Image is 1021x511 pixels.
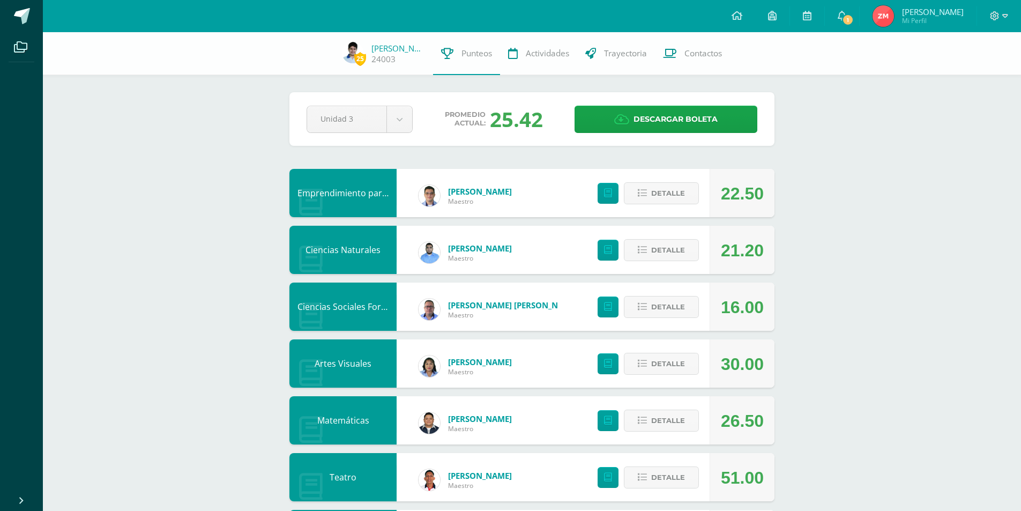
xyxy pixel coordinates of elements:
img: 056b96c7eb92c74efcfbf319b5f39aea.png [342,42,363,63]
a: Actividades [500,32,577,75]
span: Unidad 3 [321,106,373,131]
button: Detalle [624,182,699,204]
span: Maestro [448,367,512,376]
div: 30.00 [721,340,764,388]
div: 26.50 [721,397,764,445]
span: Maestro [448,310,577,320]
button: Detalle [624,466,699,488]
img: f902e38f6c2034015b0cb4cda7b0c891.png [419,356,440,377]
span: Actividades [526,48,569,59]
img: 67d5b4fbc1d12d3672e40db4a1e1e2a3.png [873,5,894,27]
img: ea7da6ec4358329a77271c763a2d9c46.png [419,469,440,491]
button: Detalle [624,353,699,375]
span: Maestro [448,254,512,263]
span: Detalle [651,354,685,374]
span: Detalle [651,297,685,317]
span: Trayectoria [604,48,647,59]
span: Detalle [651,411,685,431]
a: Trayectoria [577,32,655,75]
div: Artes Visuales [289,339,397,388]
img: d947e860bee2cfd18864362c840b1d10.png [419,412,440,434]
span: Contactos [684,48,722,59]
a: Punteos [433,32,500,75]
img: 828dc3da83d952870f0c8eb2a42c8d14.png [419,185,440,206]
a: [PERSON_NAME] [448,357,512,367]
a: [PERSON_NAME] [448,186,512,197]
span: Mi Perfil [902,16,964,25]
span: Detalle [651,183,685,203]
a: [PERSON_NAME] [448,413,512,424]
span: Maestro [448,481,512,490]
div: 51.00 [721,454,764,502]
a: Unidad 3 [307,106,412,132]
a: [PERSON_NAME] [371,43,425,54]
img: 13b0349025a0e0de4e66ee4ed905f431.png [419,299,440,320]
button: Detalle [624,410,699,432]
a: [PERSON_NAME] [448,243,512,254]
div: 22.50 [721,169,764,218]
span: 25 [354,52,366,65]
a: [PERSON_NAME] [PERSON_NAME] [448,300,577,310]
div: 25.42 [490,105,543,133]
div: Ciencias Naturales [289,226,397,274]
div: Ciencias Sociales Formación Ciudadana e Interculturalidad [289,283,397,331]
div: Teatro [289,453,397,501]
a: Descargar boleta [575,106,757,133]
span: Detalle [651,240,685,260]
span: [PERSON_NAME] [902,6,964,17]
div: Emprendimiento para la Productividad [289,169,397,217]
span: Detalle [651,468,685,487]
div: 16.00 [721,283,764,331]
span: Descargar boleta [634,106,718,132]
a: Contactos [655,32,730,75]
span: Maestro [448,197,512,206]
button: Detalle [624,296,699,318]
span: 1 [842,14,854,26]
button: Detalle [624,239,699,261]
a: 24003 [371,54,396,65]
div: 21.20 [721,226,764,275]
a: [PERSON_NAME] [448,470,512,481]
span: Maestro [448,424,512,433]
img: 54ea75c2c4af8710d6093b43030d56ea.png [419,242,440,263]
span: Promedio actual: [445,110,486,128]
span: Punteos [461,48,492,59]
div: Matemáticas [289,396,397,445]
